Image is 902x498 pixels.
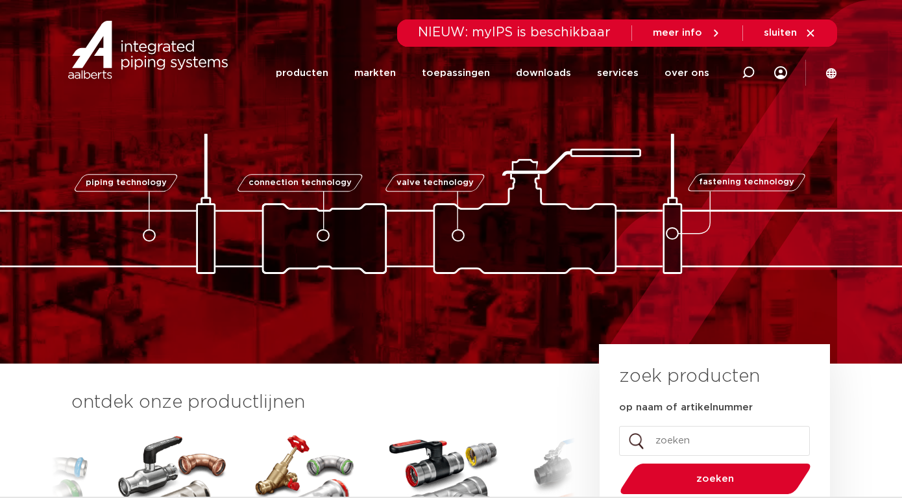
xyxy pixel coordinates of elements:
a: over ons [664,48,709,98]
span: NIEUW: myIPS is beschikbaar [418,26,611,39]
a: sluiten [764,27,816,39]
a: toepassingen [422,48,490,98]
span: zoeken [653,474,777,484]
h3: zoek producten [619,364,760,390]
span: meer info [653,28,702,38]
h3: ontdek onze productlijnen [71,390,555,416]
button: zoeken [615,462,816,495]
label: op naam of artikelnummer [619,401,753,414]
a: producten [276,48,328,98]
a: markten [354,48,396,98]
span: connection technology [249,179,352,187]
nav: Menu [276,48,709,98]
a: downloads [516,48,571,98]
span: fastening technology [699,179,794,187]
span: piping technology [85,179,166,187]
span: sluiten [764,28,797,38]
input: zoeken [619,426,810,456]
span: valve technology [396,179,473,187]
a: meer info [653,27,722,39]
a: services [597,48,639,98]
